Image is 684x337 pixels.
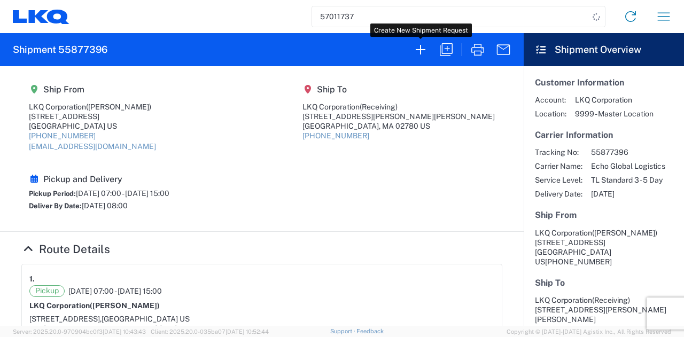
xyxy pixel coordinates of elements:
span: Server: 2025.20.0-970904bc0f3 [13,328,146,335]
div: [GEOGRAPHIC_DATA], MA 02780 US [302,121,495,131]
span: TL Standard 3 - 5 Day [591,175,665,185]
h5: Pickup and Delivery [29,174,169,184]
span: Location: [535,109,566,119]
address: [GEOGRAPHIC_DATA] US [535,228,673,267]
strong: 1. [29,272,35,285]
div: [GEOGRAPHIC_DATA] US [29,121,156,131]
a: [PHONE_NUMBER] [29,131,96,140]
span: ([PERSON_NAME]) [86,103,151,111]
span: [DATE] 07:00 - [DATE] 15:00 [68,286,162,296]
h5: Ship From [535,210,673,220]
span: Service Level: [535,175,582,185]
span: [DATE] [591,189,665,199]
strong: LKQ Corporation [29,301,160,310]
span: (Receiving) [592,296,630,304]
a: [EMAIL_ADDRESS][DOMAIN_NAME] [29,142,156,151]
div: LKQ Corporation [29,102,156,112]
span: [STREET_ADDRESS], [29,315,102,323]
span: Carrier Name: [535,161,582,171]
span: 9999 - Master Location [575,109,654,119]
span: LKQ Corporation [STREET_ADDRESS][PERSON_NAME][PERSON_NAME] [535,296,666,324]
span: Pickup [29,285,65,297]
a: [PHONE_NUMBER] [302,131,369,140]
div: [STREET_ADDRESS] [29,112,156,121]
h5: Ship To [302,84,495,95]
span: Deliver By Date: [29,202,82,210]
h5: Ship To [535,278,673,288]
div: LKQ Corporation [302,102,495,112]
span: [DATE] 10:43:43 [103,328,146,335]
h5: Customer Information [535,77,673,88]
span: LKQ Corporation [575,95,654,105]
span: [STREET_ADDRESS] [535,238,605,247]
span: Tracking No: [535,147,582,157]
span: 55877396 [591,147,665,157]
a: Hide Details [21,242,110,256]
span: Echo Global Logistics [591,161,665,171]
span: Client: 2025.20.0-035ba07 [151,328,269,335]
span: Pickup Period: [29,190,76,198]
header: Shipment Overview [524,33,684,66]
span: [DATE] 10:52:44 [226,328,269,335]
span: (Receiving) [360,103,398,111]
h5: Carrier Information [535,130,673,140]
span: Delivery Date: [535,189,582,199]
span: [DATE] 07:00 - [DATE] 15:00 [76,189,169,198]
span: [PHONE_NUMBER] [545,257,612,266]
span: ([PERSON_NAME]) [592,229,657,237]
h5: Ship From [29,84,156,95]
span: [DATE] 08:00 [82,201,128,210]
span: [GEOGRAPHIC_DATA] US [102,315,190,323]
input: Shipment, tracking or reference number [312,6,589,27]
div: [STREET_ADDRESS][PERSON_NAME][PERSON_NAME] [302,112,495,121]
span: Account: [535,95,566,105]
a: Support [330,328,357,334]
span: ([PERSON_NAME]) [90,301,160,310]
span: LKQ Corporation [535,229,592,237]
div: [PHONE_NUMBER], [EMAIL_ADDRESS][DOMAIN_NAME] [29,324,494,333]
h2: Shipment 55877396 [13,43,107,56]
span: Copyright © [DATE]-[DATE] Agistix Inc., All Rights Reserved [507,327,671,336]
a: Feedback [356,328,384,334]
